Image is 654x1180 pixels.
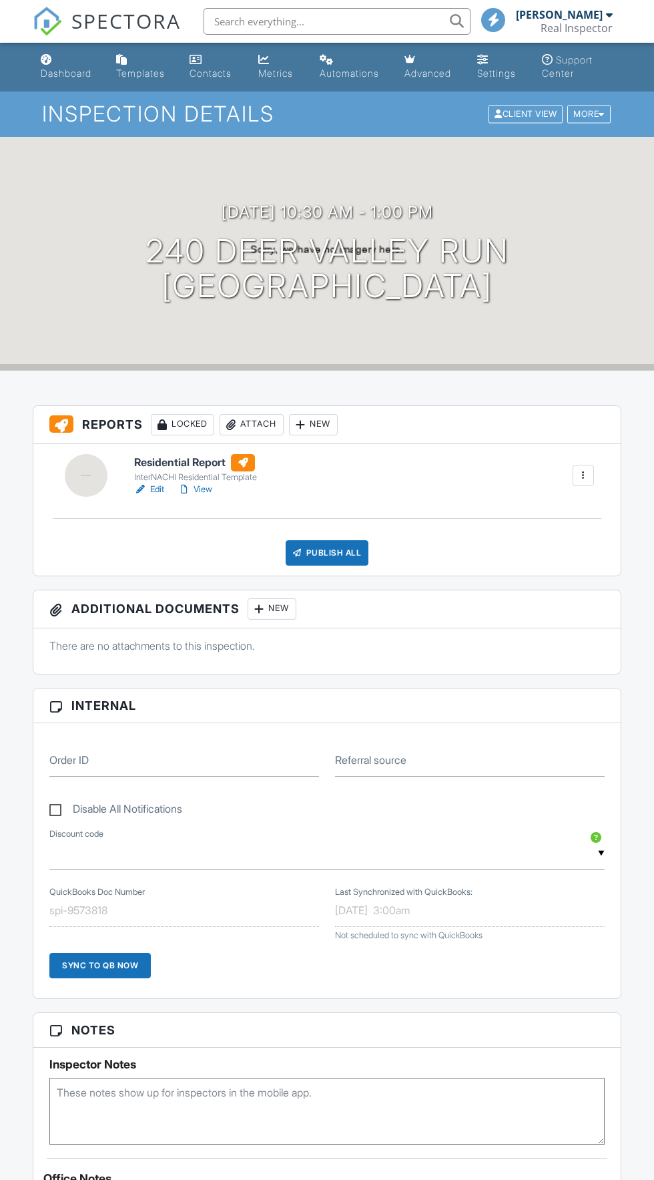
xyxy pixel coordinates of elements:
a: Edit [134,483,164,496]
a: Residential Report InterNACHI Residential Template [134,454,257,483]
div: Dashboard [41,67,91,79]
h3: Internal [33,689,621,723]
div: Locked [151,414,214,435]
label: Order ID [49,753,89,767]
div: New [289,414,338,435]
label: Discount code [49,828,103,840]
div: Contacts [190,67,232,79]
a: Client View [487,108,566,118]
a: Contacts [184,48,242,86]
div: InterNACHI Residential Template [134,472,257,483]
h3: Reports [33,406,621,444]
label: Disable All Notifications [49,803,182,819]
input: Search everything... [204,8,470,35]
a: Automations (Basic) [314,48,388,86]
h3: [DATE] 10:30 am - 1:00 pm [222,203,433,221]
p: There are no attachments to this inspection. [49,638,605,653]
div: Metrics [258,67,293,79]
div: Publish All [286,540,369,566]
span: Not scheduled to sync with QuickBooks [335,930,482,940]
label: Referral source [335,753,406,767]
div: Sync to QB Now [49,953,151,978]
div: Advanced [404,67,451,79]
div: Client View [488,106,563,124]
div: [PERSON_NAME] [516,8,603,21]
h3: Notes [33,1013,621,1048]
a: Metrics [253,48,304,86]
div: New [248,598,296,620]
h6: Residential Report [134,454,257,471]
div: Automations [320,67,379,79]
div: Templates [116,67,165,79]
a: Dashboard [35,48,100,86]
h1: 240 Deer Valley Run [GEOGRAPHIC_DATA] [145,234,509,305]
h1: Inspection Details [42,102,611,126]
label: QuickBooks Doc Number [49,886,145,898]
a: Templates [111,48,174,86]
div: Settings [477,67,516,79]
div: Support Center [542,54,593,79]
a: View [178,483,212,496]
div: Attach [220,414,284,435]
a: Advanced [399,48,461,86]
a: Support Center [537,48,619,86]
a: Settings [472,48,526,86]
h5: Inspector Notes [49,1058,605,1071]
img: The Best Home Inspection Software - Spectora [33,7,62,36]
h3: Additional Documents [33,590,621,628]
span: SPECTORA [71,7,181,35]
div: Real Inspector [541,21,613,35]
div: More [567,106,611,124]
label: Last Synchronized with QuickBooks: [335,886,472,898]
a: SPECTORA [33,18,181,46]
